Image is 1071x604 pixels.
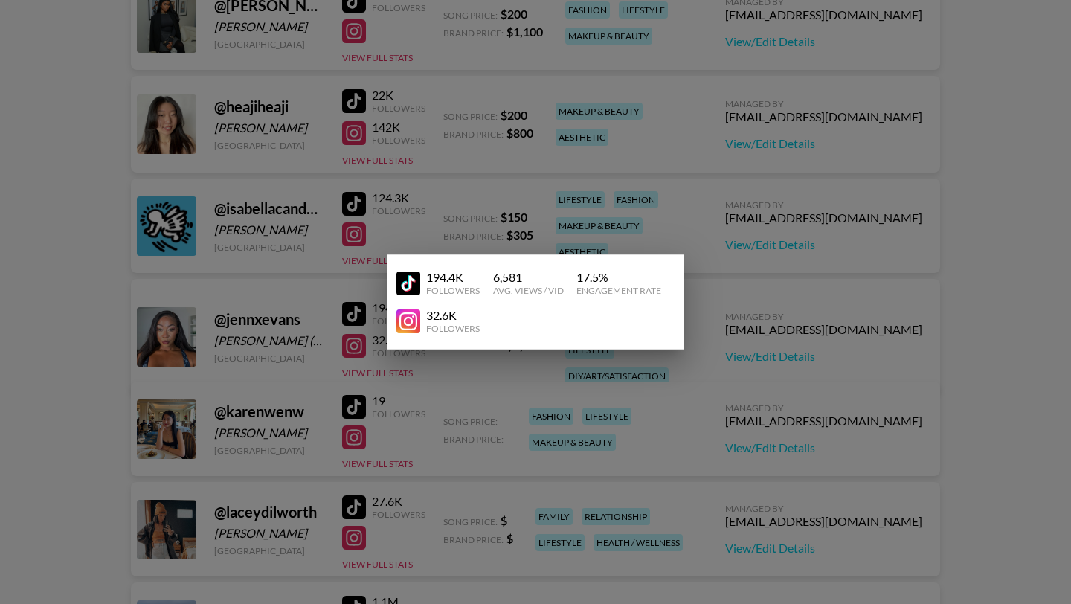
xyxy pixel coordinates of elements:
div: Followers [426,285,480,296]
div: Engagement Rate [576,285,661,296]
div: 194.4K [426,270,480,285]
div: Avg. Views / Vid [493,285,564,296]
div: 6,581 [493,270,564,285]
div: 32.6K [426,308,480,323]
div: Followers [426,323,480,334]
div: 17.5 % [576,270,661,285]
img: YouTube [396,272,420,295]
img: YouTube [396,309,420,333]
